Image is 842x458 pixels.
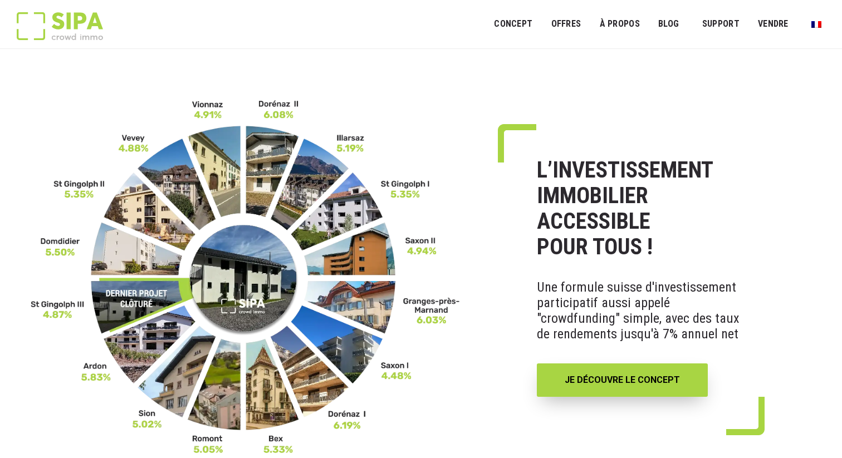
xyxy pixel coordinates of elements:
a: OFFRES [544,12,588,37]
a: Blog [651,12,687,37]
img: FR-_3__11zon [31,99,461,455]
a: Passer à [804,13,829,35]
nav: Menu principal [494,10,825,38]
a: VENDRE [751,12,796,37]
img: Français [811,21,821,28]
h1: L’INVESTISSEMENT IMMOBILIER ACCESSIBLE POUR TOUS ! [537,157,740,260]
p: Une formule suisse d'investissement participatif aussi appelé "crowdfunding" simple, avec des tau... [537,271,740,350]
a: À PROPOS [592,12,647,37]
a: Concept [487,12,540,37]
a: SUPPORT [695,12,747,37]
a: JE DÉCOUVRE LE CONCEPT [537,363,708,397]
